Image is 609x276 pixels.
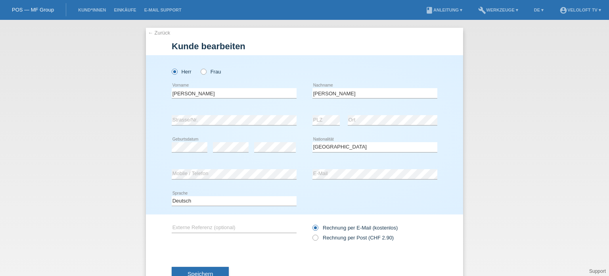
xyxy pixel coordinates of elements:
[312,225,318,235] input: Rechnung per E-Mail (kostenlos)
[312,235,318,245] input: Rechnung per Post (CHF 2.90)
[555,8,605,12] a: account_circleVeloLoft TV ▾
[425,6,433,14] i: book
[172,41,437,51] h1: Kunde bearbeiten
[559,6,567,14] i: account_circle
[312,225,398,231] label: Rechnung per E-Mail (kostenlos)
[172,69,192,75] label: Herr
[201,69,221,75] label: Frau
[201,69,206,74] input: Frau
[530,8,548,12] a: DE ▾
[421,8,466,12] a: bookAnleitung ▾
[589,268,606,274] a: Support
[140,8,186,12] a: E-Mail Support
[312,235,394,241] label: Rechnung per Post (CHF 2.90)
[12,7,54,13] a: POS — MF Group
[474,8,522,12] a: buildWerkzeuge ▾
[110,8,140,12] a: Einkäufe
[172,69,177,74] input: Herr
[148,30,170,36] a: ← Zurück
[478,6,486,14] i: build
[74,8,110,12] a: Kund*innen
